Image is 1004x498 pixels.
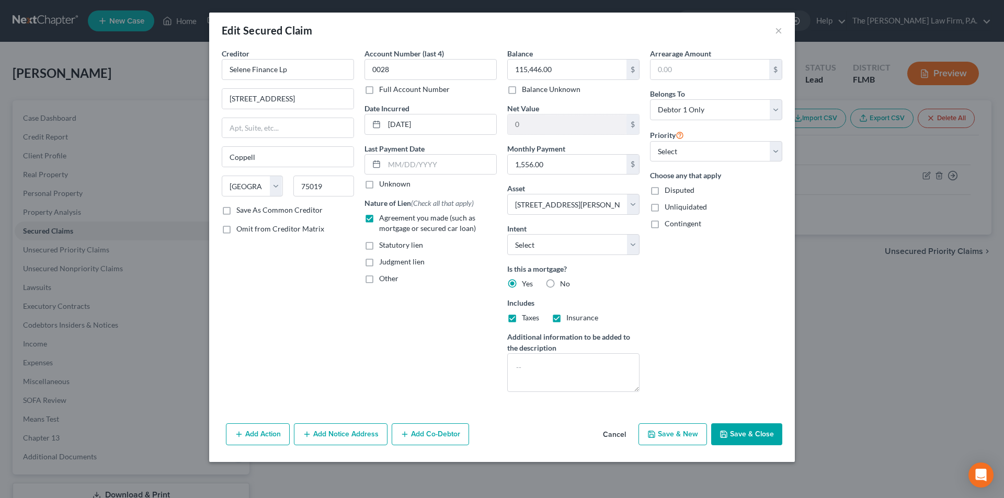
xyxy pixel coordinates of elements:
[566,313,598,322] span: Insurance
[364,48,444,59] label: Account Number (last 4)
[595,424,634,445] button: Cancel
[650,89,685,98] span: Belongs To
[626,114,639,134] div: $
[508,155,626,175] input: 0.00
[222,89,353,109] input: Enter address...
[222,118,353,138] input: Apt, Suite, etc...
[650,129,684,141] label: Priority
[507,103,539,114] label: Net Value
[522,313,539,322] span: Taxes
[507,331,640,353] label: Additional information to be added to the description
[222,49,249,58] span: Creditor
[236,224,324,233] span: Omit from Creditor Matrix
[665,202,707,211] span: Unliquidated
[507,223,527,234] label: Intent
[364,198,474,209] label: Nature of Lien
[411,199,474,207] span: (Check all that apply)
[507,263,640,274] label: Is this a mortgage?
[379,84,450,95] label: Full Account Number
[626,155,639,175] div: $
[293,176,355,196] input: Enter zip...
[384,114,496,134] input: MM/DD/YYYY
[379,213,476,233] span: Agreement you made (such as mortgage or secured car loan)
[364,143,425,154] label: Last Payment Date
[508,114,626,134] input: 0.00
[392,423,469,445] button: Add Co-Debtor
[638,423,707,445] button: Save & New
[379,274,398,283] span: Other
[650,48,711,59] label: Arrearage Amount
[236,205,323,215] label: Save As Common Creditor
[507,297,640,308] label: Includes
[379,179,410,189] label: Unknown
[222,59,354,80] input: Search creditor by name...
[775,24,782,37] button: ×
[968,462,994,488] div: Open Intercom Messenger
[226,423,290,445] button: Add Action
[650,170,782,181] label: Choose any that apply
[522,279,533,288] span: Yes
[769,60,782,79] div: $
[665,219,701,228] span: Contingent
[651,60,769,79] input: 0.00
[364,59,497,80] input: XXXX
[711,423,782,445] button: Save & Close
[560,279,570,288] span: No
[507,184,525,193] span: Asset
[379,240,423,249] span: Statutory lien
[384,155,496,175] input: MM/DD/YYYY
[364,103,409,114] label: Date Incurred
[507,143,565,154] label: Monthly Payment
[626,60,639,79] div: $
[508,60,626,79] input: 0.00
[379,257,425,266] span: Judgment lien
[522,84,580,95] label: Balance Unknown
[507,48,533,59] label: Balance
[665,186,694,194] span: Disputed
[222,23,312,38] div: Edit Secured Claim
[222,147,353,167] input: Enter city...
[294,423,387,445] button: Add Notice Address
